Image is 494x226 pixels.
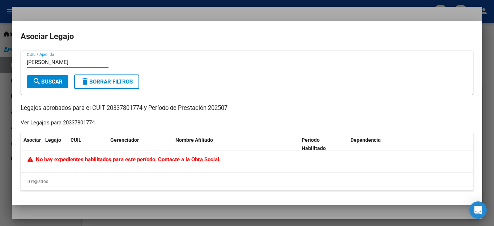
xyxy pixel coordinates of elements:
div: Ver Legajos para 20337801774 [21,119,95,127]
span: Asociar [24,137,41,143]
p: Legajos aprobados para el CUIT 20337801774 y Período de Prestación 202507 [21,104,473,113]
h2: Asociar Legajo [21,30,473,43]
span: Borrar Filtros [81,78,133,85]
span: Buscar [33,78,63,85]
div: 0 registros [21,172,473,191]
span: Gerenciador [110,137,139,143]
mat-icon: search [33,77,41,86]
datatable-header-cell: Legajo [42,132,68,156]
datatable-header-cell: Gerenciador [107,132,173,156]
datatable-header-cell: Periodo Habilitado [299,132,348,156]
datatable-header-cell: Asociar [21,132,42,156]
span: Legajo [45,137,61,143]
div: Open Intercom Messenger [469,201,487,219]
span: No hay expedientes habilitados para este período. Contacte a la Obra Social. [27,156,221,163]
datatable-header-cell: Dependencia [348,132,474,156]
datatable-header-cell: Nombre Afiliado [173,132,299,156]
span: Nombre Afiliado [175,137,213,143]
span: Dependencia [350,137,381,143]
button: Buscar [27,75,68,88]
button: Borrar Filtros [74,74,139,89]
span: Periodo Habilitado [302,137,326,151]
span: CUIL [71,137,81,143]
datatable-header-cell: CUIL [68,132,107,156]
mat-icon: delete [81,77,89,86]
